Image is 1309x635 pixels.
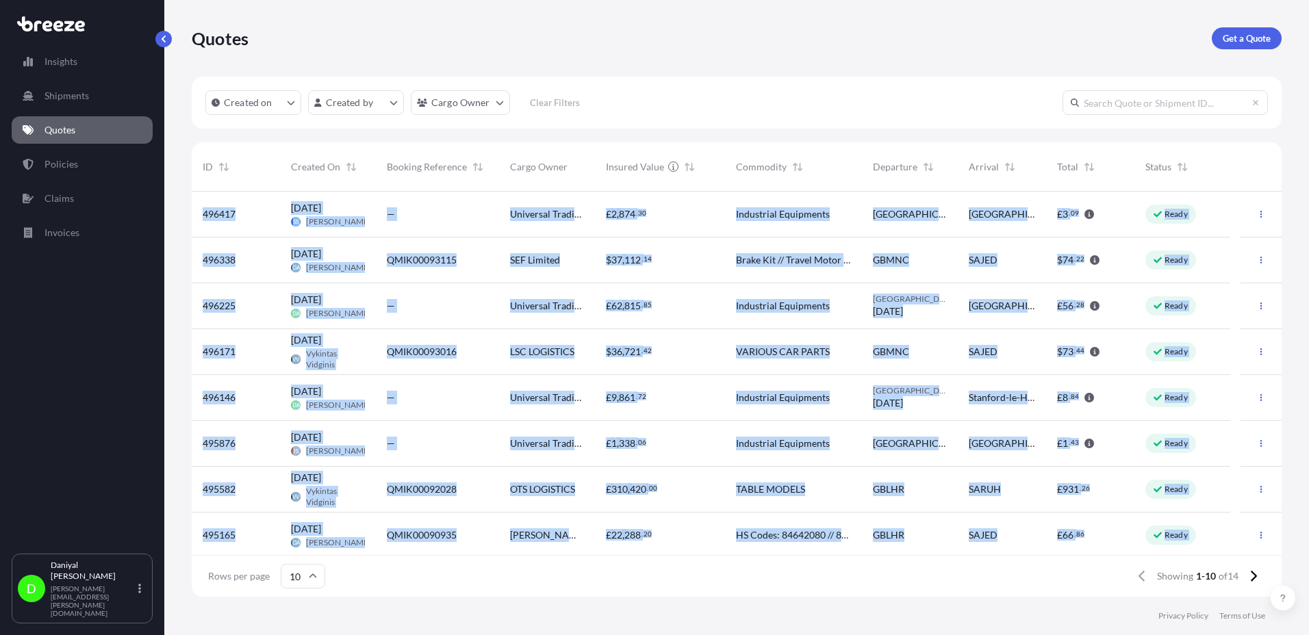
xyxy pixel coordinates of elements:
span: DA [292,307,300,320]
button: Sort [681,159,698,175]
span: Showing [1157,569,1193,583]
span: Industrial Equipments [736,391,830,404]
span: Industrial Equipments [736,207,830,221]
span: [PERSON_NAME] [306,445,371,456]
span: [GEOGRAPHIC_DATA] [873,294,947,304]
span: — [387,437,395,450]
span: TABLE MODELS [736,482,805,496]
span: OA [292,536,300,549]
span: OTS LOGISTICS [510,482,575,496]
span: 496338 [203,253,236,267]
span: . [1074,348,1076,353]
span: DA [292,398,300,412]
span: 44 [1076,348,1084,353]
span: $ [1057,255,1063,265]
span: 495165 [203,528,236,542]
span: , [617,209,619,219]
span: Universal Trading Services Ltd [510,391,584,404]
span: £ [606,301,611,311]
span: Commodity [736,160,787,174]
span: 496417 [203,207,236,221]
button: Clear Filters [517,92,594,114]
button: cargoOwner Filter options [411,90,510,115]
span: [PERSON_NAME] [306,308,371,319]
span: 86 [1076,532,1084,536]
span: GBLHR [873,482,904,496]
span: 1 [1063,439,1068,448]
span: [PERSON_NAME] [306,537,371,548]
span: Booking Reference [387,160,467,174]
span: Insured Value [606,160,664,174]
span: — [387,391,395,404]
p: Ready [1165,255,1188,265]
span: [GEOGRAPHIC_DATA] [969,207,1035,221]
span: £ [606,484,611,494]
span: SARUH [969,482,1001,496]
span: 3 [1063,209,1068,219]
span: 09 [1071,211,1079,216]
span: [PERSON_NAME] [306,216,371,227]
p: Ready [1165,392,1188,403]
span: , [622,255,624,265]
span: , [622,530,624,540]
span: £ [1057,209,1063,219]
span: VV [292,490,299,504]
p: Shipments [45,89,89,103]
span: Cargo Owner [510,160,568,174]
span: . [647,486,648,491]
p: Ready [1165,438,1188,449]
span: 874 [619,209,635,219]
span: 84 [1071,394,1079,399]
p: Cargo Owner [431,96,490,109]
span: $ [606,347,611,357]
span: [GEOGRAPHIC_DATA] [969,437,1035,450]
span: Status [1145,160,1171,174]
span: SAJED [969,345,997,359]
span: 28 [1076,302,1084,307]
span: 9 [611,393,617,402]
span: £ [1057,393,1063,402]
a: Privacy Policy [1158,610,1208,621]
button: Sort [789,159,806,175]
span: 37 [611,255,622,265]
span: . [641,348,643,353]
span: 36 [611,347,622,357]
span: 815 [624,301,641,311]
span: 62 [611,301,622,311]
p: Insights [45,55,77,68]
span: 66 [1063,530,1073,540]
span: 22 [611,530,622,540]
span: HS Codes: 84642080 // 84669360 // 84604090 [736,528,851,542]
span: , [628,484,630,494]
button: createdOn Filter options [205,90,301,115]
button: createdBy Filter options [308,90,404,115]
span: VARIOUS CAR PARTS [736,345,830,359]
p: Invoices [45,226,79,239]
span: . [1069,394,1070,399]
span: £ [1057,301,1063,311]
span: ID [203,160,213,174]
span: . [641,302,643,307]
span: 2 [611,209,617,219]
button: Sort [343,159,359,175]
span: 310 [611,484,628,494]
span: . [636,440,637,445]
span: Created On [291,160,340,174]
button: Sort [1002,159,1018,175]
p: Ready [1165,346,1188,357]
span: , [617,439,619,448]
span: . [1074,302,1076,307]
span: , [617,393,619,402]
a: Claims [12,185,153,212]
p: [PERSON_NAME][EMAIL_ADDRESS][PERSON_NAME][DOMAIN_NAME] [51,584,136,617]
span: 42 [644,348,652,353]
a: Get a Quote [1212,27,1282,49]
span: 06 [638,440,646,445]
p: Terms of Use [1219,610,1265,621]
span: . [636,394,637,399]
span: [GEOGRAPHIC_DATA] [873,207,947,221]
p: Ready [1165,484,1188,495]
p: Get a Quote [1223,31,1271,45]
a: Policies [12,151,153,178]
span: 496225 [203,299,236,313]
